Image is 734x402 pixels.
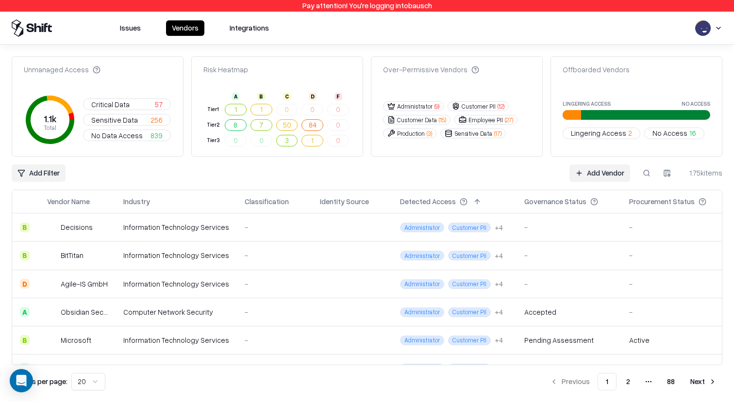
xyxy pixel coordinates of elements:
[166,20,204,36] button: Vendors
[383,101,444,111] button: Administrator(9)
[250,119,272,131] button: 7
[123,363,229,373] div: Computer Network Security
[524,363,614,373] div: -
[448,336,491,345] span: Customer PII
[569,164,630,182] a: Add Vendor
[689,128,696,138] span: 16
[629,363,722,373] div: -
[563,128,640,139] button: Lingering Access2
[301,135,323,146] button: 1
[150,130,163,141] span: 839
[644,128,704,139] button: No Access16
[61,307,108,317] div: Obsidian Security
[334,221,343,231] img: microsoft365.com
[47,363,57,373] img: CrowdStrike
[448,101,509,111] button: Customer PII(12)
[250,104,272,115] button: 1
[123,250,229,260] div: Information Technology Services
[61,335,91,345] div: Microsoft
[682,101,710,106] label: No Access
[524,222,614,232] div: -
[24,64,100,75] div: Unmanaged Access
[618,373,638,390] button: 2
[123,222,229,232] div: Information Technology Services
[47,279,57,289] img: Agile-IS GmbH
[47,335,57,345] img: Microsoft
[47,251,57,260] img: BitTitan
[276,135,298,146] button: 3
[400,336,444,345] span: Administrator
[320,278,330,288] img: entra.microsoft.com
[320,196,369,207] div: Identity Source
[598,373,617,390] button: 1
[114,20,147,36] button: Issues
[61,222,93,232] div: Decisions
[495,307,503,317] button: +4
[245,222,304,232] div: -
[454,115,517,125] button: Employee PII(27)
[61,363,100,373] div: CrowdStrike
[505,116,513,124] span: ( 27 )
[563,101,611,106] label: Lingering Access
[495,251,503,261] div: + 4
[257,93,265,100] div: B
[123,279,229,289] div: Information Technology Services
[659,373,683,390] button: 88
[629,279,722,289] div: -
[448,223,491,232] span: Customer PII
[20,223,30,232] div: B
[334,93,342,100] div: F
[83,129,171,141] button: No Data Access839
[301,119,323,131] button: 84
[495,307,503,317] div: + 4
[434,102,439,111] span: ( 9 )
[12,376,67,386] p: Results per page:
[155,99,163,110] span: 57
[383,64,479,75] div: Over-Permissive Vendors
[628,128,632,138] span: 2
[225,104,247,115] button: 1
[123,196,150,207] div: Industry
[495,363,503,373] button: +3
[440,129,506,138] button: Sensitive Data(17)
[225,119,247,131] button: 8
[47,223,57,232] img: Decisions
[150,115,163,125] span: 256
[309,93,317,100] div: D
[205,105,221,113] div: Tier 1
[91,130,143,141] span: No Data Access
[400,279,444,289] span: Administrator
[205,136,221,145] div: Tier 3
[652,128,687,138] span: No Access
[20,279,30,289] div: D
[448,279,491,289] span: Customer PII
[47,196,90,207] div: Vendor Name
[320,362,330,372] img: entra.microsoft.com
[629,307,722,317] div: -
[47,307,57,317] img: Obsidian Security
[629,196,695,207] div: Procurement Status
[495,251,503,261] button: +4
[245,279,304,289] div: -
[495,223,503,233] div: + 4
[495,279,503,289] button: +4
[245,363,304,373] div: -
[494,129,501,138] span: ( 17 )
[629,250,722,260] div: -
[571,128,626,138] span: Lingering Access
[495,335,503,345] button: +4
[224,20,275,36] button: Integrations
[495,279,503,289] div: + 4
[383,115,450,125] button: Customer Data(15)
[495,363,503,373] div: + 3
[524,250,614,260] div: -
[427,129,432,138] span: ( 3 )
[232,93,239,100] div: A
[205,121,221,129] div: Tier 2
[44,124,56,132] tspan: Total
[123,307,229,317] div: Computer Network Security
[320,334,330,344] img: entra.microsoft.com
[400,364,444,373] span: Administrator
[91,99,130,110] span: Critical Data
[448,364,491,373] span: Customer PII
